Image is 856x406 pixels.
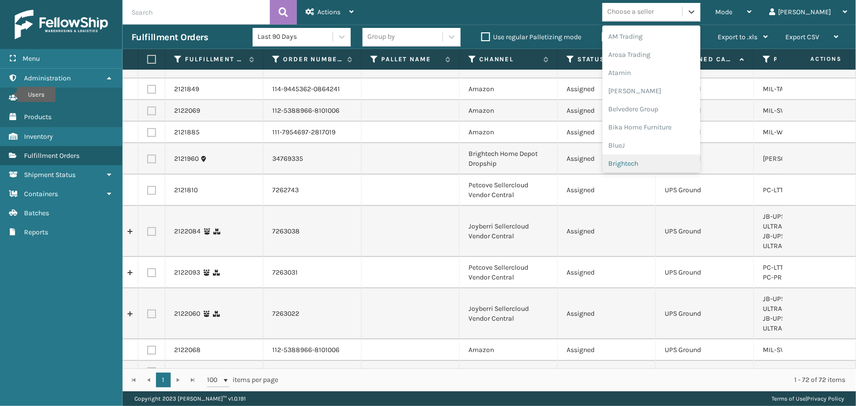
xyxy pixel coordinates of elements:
span: Reports [24,228,48,236]
a: 2122093 [174,268,200,278]
span: Menu [23,54,40,63]
td: Assigned [558,288,656,339]
td: Assigned [558,361,656,382]
a: 2122028 [174,367,201,377]
span: Inventory [24,132,53,141]
td: Petcove Sellercloud Vendor Central [460,175,558,206]
a: JB-UPSRGMN-14-BLU-ULTRA-B1: 1 [763,295,830,313]
span: Containers [24,190,58,198]
td: 114-9445362-0864241 [263,78,362,100]
label: Pallet Name [381,55,441,64]
td: Petcove Sellercloud Vendor Central [460,257,558,288]
div: 1 - 72 of 72 items [292,375,845,385]
span: Mode [715,8,732,16]
a: MIL-TAC-S [763,85,794,93]
a: [PERSON_NAME]-BLK [763,154,830,163]
td: 112-5388966-8101006 [263,100,362,122]
a: 2121810 [174,185,198,195]
a: Terms of Use [772,395,805,402]
div: Choose a seller [607,7,654,17]
td: Brightech Home Depot Dropship [460,143,558,175]
td: UPS Ground [656,143,754,175]
label: Product SKU [774,55,833,64]
div: Last 90 Days [258,32,334,42]
a: 2122068 [174,345,201,355]
span: Batches [24,209,49,217]
td: UPS Ground [656,206,754,257]
div: Arosa Trading [602,46,700,64]
td: Amazon [460,361,558,382]
td: 7262743 [263,175,362,206]
label: Fulfillment Order Id [185,55,244,64]
td: Assigned [558,206,656,257]
a: MIL-WDGPLW-A [763,128,811,136]
p: Copyright 2023 [PERSON_NAME]™ v 1.0.191 [134,391,246,406]
span: Users [24,94,41,102]
a: 2121849 [174,84,199,94]
td: UPS Ground [656,288,754,339]
div: BlueJ [602,136,700,154]
td: Joyberri Sellercloud Vendor Central [460,206,558,257]
label: Orders to be shipped [DATE] [602,33,697,41]
a: PC-LTTRWRPBG-PRRTK: 2 [763,263,841,272]
a: JB-UPSRGMN-14-BLU-ULTRA-B2: 1 [763,232,830,250]
span: Actions [779,51,848,67]
span: Products [24,113,52,121]
td: UPS Ground [656,122,754,143]
a: 1 [156,373,171,387]
td: UPS Ground [656,257,754,288]
td: 111-7954697-2817019 [263,122,362,143]
span: Export CSV [785,33,819,41]
label: Assigned Carrier Service [675,55,735,64]
span: Export to .xls [718,33,757,41]
td: 34769335 [263,143,362,175]
h3: Fulfillment Orders [131,31,208,43]
td: 7263038 [263,206,362,257]
label: Order Number [283,55,342,64]
a: 2121885 [174,127,200,137]
a: MIL-SWM167-A [763,346,809,354]
td: 7263031 [263,257,362,288]
div: Belvedere Group [602,100,700,118]
a: 2122069 [174,106,200,116]
span: 100 [207,375,222,385]
label: Use regular Palletizing mode [481,33,581,41]
img: logo [15,10,108,39]
td: Amazon [460,122,558,143]
td: UPS Ground [656,339,754,361]
a: MIL-TAC-S [763,367,794,376]
div: | [772,391,844,406]
td: Assigned [558,143,656,175]
label: Status [577,55,637,64]
span: Fulfillment Orders [24,152,79,160]
td: Assigned [558,100,656,122]
a: Privacy Policy [807,395,844,402]
td: Assigned [558,175,656,206]
div: [PERSON_NAME] [602,82,700,100]
td: 112-8488478-9472242 [263,361,362,382]
span: items per page [207,373,279,387]
td: Amazon [460,339,558,361]
td: Assigned [558,257,656,288]
a: PC-LTTRWRPBG-PRRTK [763,186,834,194]
td: Joyberri Sellercloud Vendor Central [460,288,558,339]
td: UPS Ground [656,361,754,382]
span: Actions [317,8,340,16]
a: MIL-SWM167-A [763,106,809,115]
div: Brightech [602,154,700,173]
td: UPS Ground [656,175,754,206]
a: 2122084 [174,227,201,236]
td: UPS Ground [656,78,754,100]
td: 7263022 [263,288,362,339]
a: JB-UPSRGMN-14-BLU-ULTRA-B2: 1 [763,314,830,332]
div: Bika Home Furniture [602,118,700,136]
td: Amazon [460,100,558,122]
td: Assigned [558,339,656,361]
div: AM Trading [602,27,700,46]
td: Amazon [460,78,558,100]
a: JB-UPSRGMN-14-BLU-ULTRA-B1: 1 [763,212,830,230]
div: Atamin [602,64,700,82]
a: 2121960 [174,154,199,164]
a: 2122060 [174,309,200,319]
a: PC-PRRTK-GRY: 1 [763,273,815,281]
